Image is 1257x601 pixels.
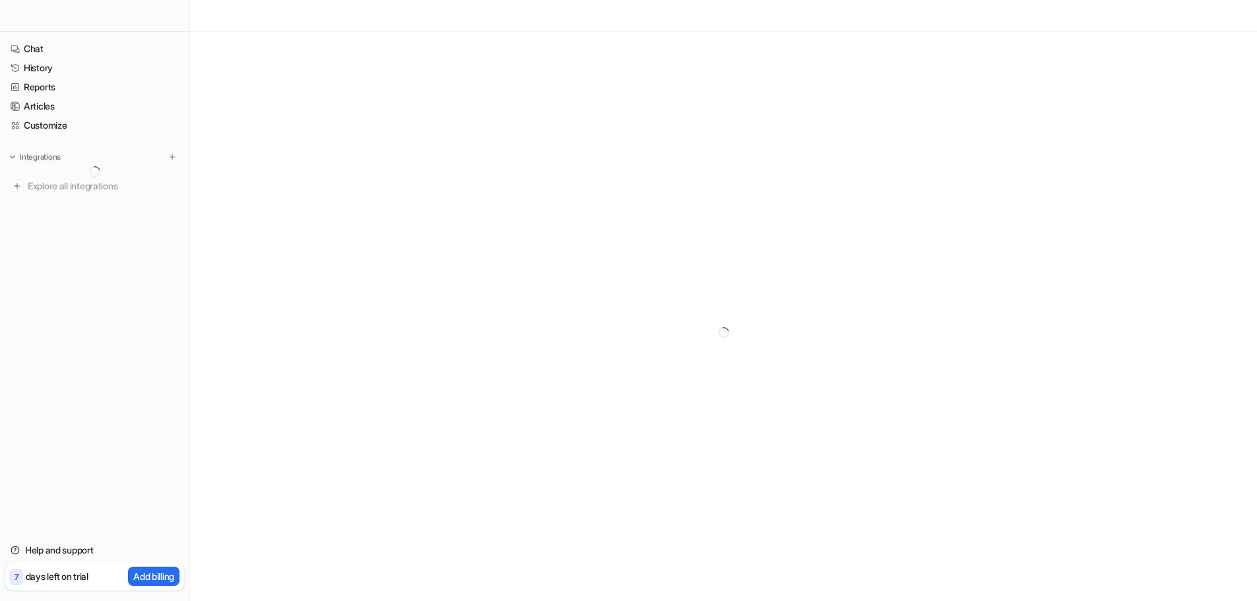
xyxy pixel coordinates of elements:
[5,97,184,115] a: Articles
[20,152,61,162] p: Integrations
[28,175,179,197] span: Explore all integrations
[5,116,184,135] a: Customize
[5,40,184,58] a: Chat
[11,179,24,193] img: explore all integrations
[5,177,184,195] a: Explore all integrations
[168,152,177,162] img: menu_add.svg
[5,59,184,77] a: History
[5,150,65,164] button: Integrations
[8,152,17,162] img: expand menu
[5,78,184,96] a: Reports
[128,567,179,586] button: Add billing
[15,571,18,583] p: 7
[5,541,184,559] a: Help and support
[133,569,174,583] p: Add billing
[26,569,88,583] p: days left on trial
